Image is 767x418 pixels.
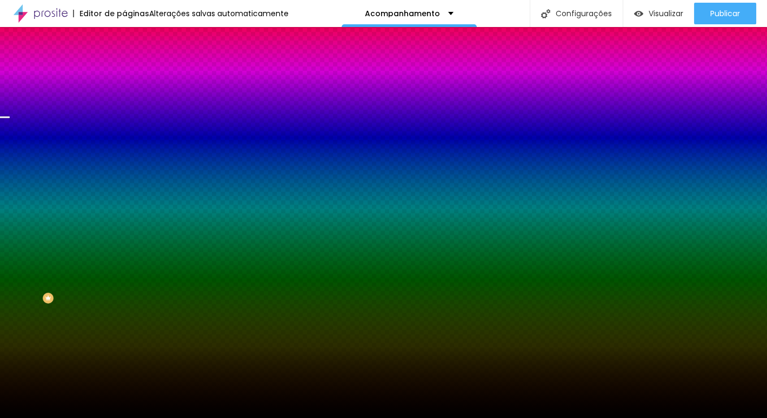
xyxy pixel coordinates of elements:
span: Publicar [710,9,740,18]
button: Visualizar [623,3,694,24]
div: Alterações salvas automaticamente [149,10,289,17]
img: Icone [541,9,550,18]
div: Editor de páginas [73,10,149,17]
p: Acompanhamento [365,10,440,17]
button: Publicar [694,3,756,24]
span: Visualizar [649,9,683,18]
img: view-1.svg [634,9,643,18]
